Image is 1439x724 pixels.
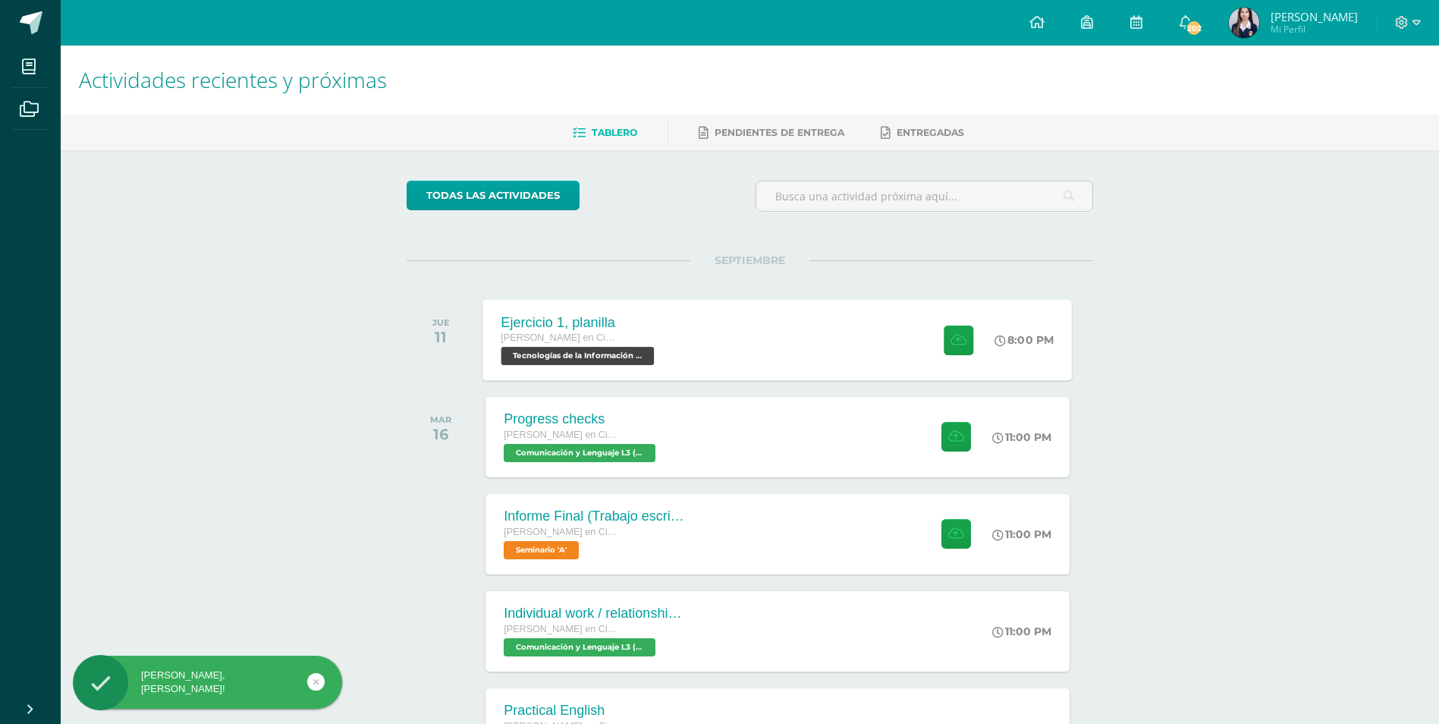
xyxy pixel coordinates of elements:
div: MAR [430,414,451,425]
a: Pendientes de entrega [699,121,844,145]
div: [PERSON_NAME], [PERSON_NAME]! [73,669,342,696]
span: Pendientes de entrega [715,127,844,138]
span: Seminario 'A' [504,541,579,559]
div: 11 [432,328,450,346]
span: Comunicación y Lenguaje L3 (Inglés) 5 'A' [504,638,655,656]
span: SEPTIEMBRE [690,253,809,267]
span: Comunicación y Lenguaje L3 (Inglés) 5 'A' [504,444,655,462]
div: 8:00 PM [995,333,1054,347]
span: Tecnologías de la Información y la Comunicación 5 'A' [501,347,655,365]
span: 202 [1186,20,1202,36]
span: [PERSON_NAME] en Ciencias y Letras [504,624,617,634]
span: Actividades recientes y próximas [79,65,387,94]
div: 11:00 PM [992,527,1051,541]
span: [PERSON_NAME] en Ciencias y Letras [504,527,617,537]
div: Practical English [504,703,659,719]
img: 48ad70ef3cc6de579971492ace5e68a2.png [1229,8,1259,38]
div: 11:00 PM [992,625,1051,638]
div: Individual work / relationship glossary [504,606,686,622]
span: Entregadas [897,127,964,138]
span: Tablero [592,127,637,138]
div: JUE [432,317,450,328]
div: 11:00 PM [992,430,1051,444]
div: Progress checks [504,411,659,427]
span: [PERSON_NAME] [1271,9,1358,24]
span: [PERSON_NAME] en Ciencias y Letras [504,430,617,440]
a: todas las Actividades [407,181,580,210]
div: Informe Final (Trabajo escrito) [504,508,686,524]
span: Mi Perfil [1271,23,1358,36]
a: Entregadas [881,121,964,145]
input: Busca una actividad próxima aquí... [756,181,1092,211]
div: 16 [430,425,451,443]
span: [PERSON_NAME] en Ciencias y Letras [501,332,617,343]
div: Ejercicio 1, planilla [501,314,658,330]
a: Tablero [573,121,637,145]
